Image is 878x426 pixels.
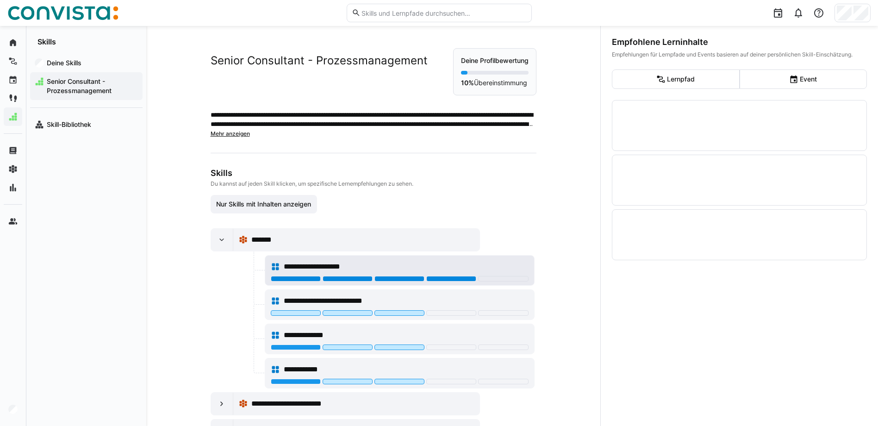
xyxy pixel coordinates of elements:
eds-button-option: Lernpfad [612,69,740,89]
div: Empfehlungen für Lernpfade und Events basieren auf deiner persönlichen Skill-Einschätzung. [612,51,867,58]
span: Senior Consultant - Prozessmanagement [45,77,138,95]
eds-button-option: Event [740,69,867,89]
p: Deine Profilbewertung [461,56,529,65]
div: Empfohlene Lerninhalte [612,37,867,47]
h2: Senior Consultant - Prozessmanagement [211,54,428,68]
p: Übereinstimmung [461,78,529,88]
p: Du kannst auf jeden Skill klicken, um spezifische Lernempfehlungen zu sehen. [211,180,535,188]
input: Skills und Lernpfade durchsuchen… [361,9,526,17]
strong: 10% [461,79,474,87]
span: Mehr anzeigen [211,130,250,137]
h3: Skills [211,168,535,178]
button: Nur Skills mit Inhalten anzeigen [211,195,318,213]
span: Nur Skills mit Inhalten anzeigen [215,200,312,209]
